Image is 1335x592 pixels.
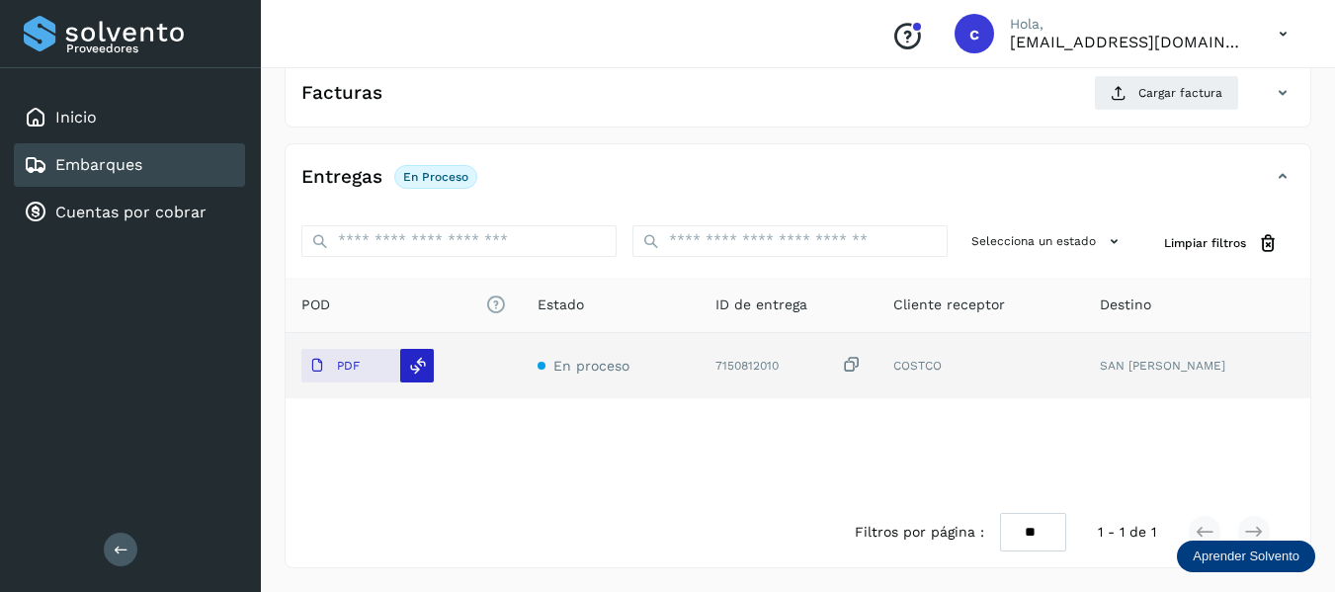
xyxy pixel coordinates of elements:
button: Selecciona un estado [963,225,1132,258]
div: Reemplazar POD [400,349,434,382]
span: 1 - 1 de 1 [1098,522,1156,543]
div: Inicio [14,96,245,139]
td: SAN [PERSON_NAME] [1084,333,1310,398]
h4: Facturas [301,82,382,105]
a: Cuentas por cobrar [55,203,207,221]
button: PDF [301,349,400,382]
span: Filtros por página : [855,522,984,543]
td: COSTCO [877,333,1084,398]
div: Embarques [14,143,245,187]
a: Inicio [55,108,97,127]
p: cobranza@tms.com.mx [1010,33,1247,51]
span: ID de entrega [715,295,807,315]
span: Estado [538,295,584,315]
p: Hola, [1010,16,1247,33]
div: 7150812010 [715,355,862,376]
span: Destino [1100,295,1151,315]
p: Aprender Solvento [1193,549,1299,564]
span: Cargar factura [1138,84,1222,102]
div: FacturasCargar factura [286,75,1310,127]
span: Limpiar filtros [1164,234,1246,252]
div: Cuentas por cobrar [14,191,245,234]
div: Aprender Solvento [1177,541,1315,572]
p: En proceso [403,170,468,184]
p: Proveedores [66,42,237,55]
a: Embarques [55,155,142,174]
button: Cargar factura [1094,75,1239,111]
span: POD [301,295,506,315]
span: En proceso [553,358,629,374]
button: Limpiar filtros [1148,225,1294,262]
h4: Entregas [301,166,382,189]
span: Cliente receptor [893,295,1005,315]
div: EntregasEn proceso [286,160,1310,210]
p: PDF [337,359,360,373]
